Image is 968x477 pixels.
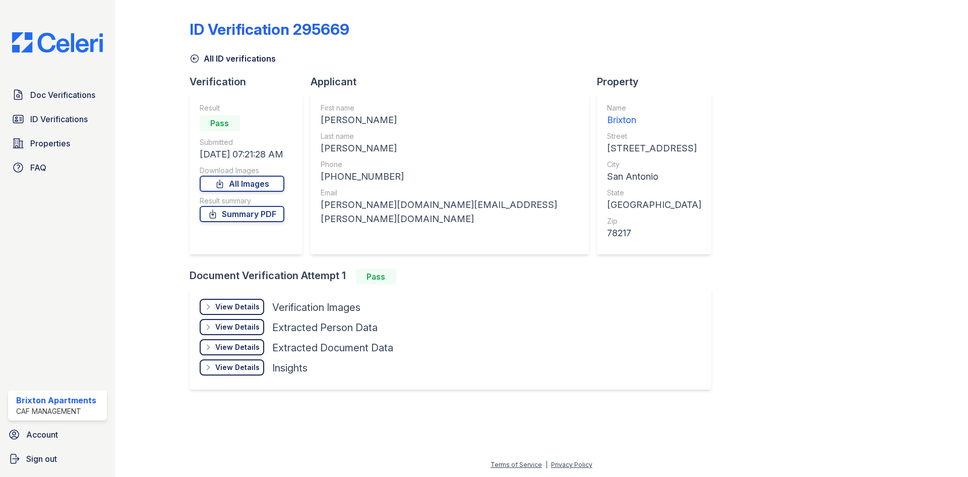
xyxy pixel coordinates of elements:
[30,137,70,149] span: Properties
[16,406,96,416] div: CAF Management
[30,89,95,101] span: Doc Verifications
[26,429,58,441] span: Account
[200,115,240,131] div: Pass
[200,196,284,206] div: Result summary
[311,75,597,89] div: Applicant
[272,321,378,335] div: Extracted Person Data
[200,137,284,147] div: Submitted
[8,157,107,178] a: FAQ
[272,361,308,375] div: Insights
[321,160,579,170] div: Phone
[16,394,96,406] div: Brixton Apartments
[321,198,579,226] div: [PERSON_NAME][DOMAIN_NAME][EMAIL_ADDRESS][PERSON_NAME][DOMAIN_NAME]
[30,113,88,125] span: ID Verifications
[607,113,701,127] div: Brixton
[607,198,701,212] div: [GEOGRAPHIC_DATA]
[215,342,260,352] div: View Details
[26,453,57,465] span: Sign out
[597,75,719,89] div: Property
[607,160,701,170] div: City
[4,449,111,469] a: Sign out
[321,113,579,127] div: [PERSON_NAME]
[321,131,579,141] div: Last name
[546,461,548,468] div: |
[215,362,260,373] div: View Details
[551,461,592,468] a: Privacy Policy
[8,133,107,153] a: Properties
[272,300,360,314] div: Verification Images
[8,109,107,129] a: ID Verifications
[4,425,111,445] a: Account
[321,188,579,198] div: Email
[607,216,701,226] div: Zip
[8,85,107,105] a: Doc Verifications
[321,103,579,113] div: First name
[491,461,542,468] a: Terms of Service
[607,188,701,198] div: State
[215,322,260,332] div: View Details
[200,176,284,192] a: All Images
[190,75,311,89] div: Verification
[200,147,284,162] div: [DATE] 07:21:28 AM
[4,32,111,52] img: CE_Logo_Blue-a8612792a0a2168367f1c8372b55b34899dd931a85d93a1a3d3e32e68fde9ad4.png
[200,206,284,222] a: Summary PDF
[607,226,701,240] div: 78217
[607,103,701,113] div: Name
[190,269,719,285] div: Document Verification Attempt 1
[321,170,579,184] div: [PHONE_NUMBER]
[30,162,46,174] span: FAQ
[200,166,284,176] div: Download Images
[190,20,349,38] div: ID Verification 295669
[607,103,701,127] a: Name Brixton
[190,52,276,65] a: All ID verifications
[607,131,701,141] div: Street
[607,141,701,155] div: [STREET_ADDRESS]
[607,170,701,184] div: San Antonio
[215,302,260,312] div: View Details
[356,269,396,285] div: Pass
[321,141,579,155] div: [PERSON_NAME]
[272,341,393,355] div: Extracted Document Data
[200,103,284,113] div: Result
